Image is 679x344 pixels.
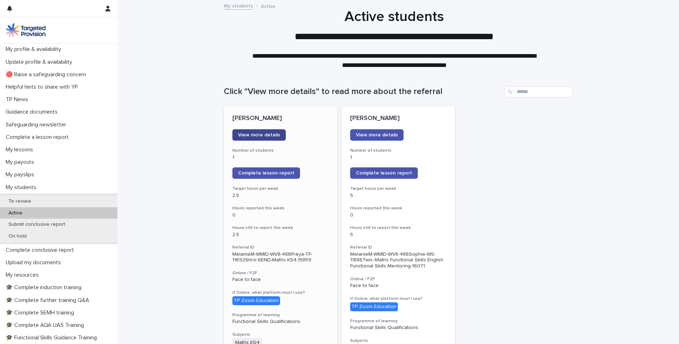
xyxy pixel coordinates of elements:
[6,23,46,37] img: M5nRWzHhSzIhMunXDL62
[350,276,447,282] h3: Online / F2F
[350,338,447,344] h3: Subjects
[350,251,447,269] p: MelanieM-WMID-WV8-486Sophie-WS-11886Two--Maths Functional Skills English Functional Skills Mentor...
[3,322,90,329] p: 🎓 Complete AQA UAS Training
[3,309,80,316] p: 🎓 Complete SEMH training
[3,171,40,178] p: My payslips
[3,334,102,341] p: 🎓 Functional Skills Guidance Training
[3,46,67,53] p: My profile & availability
[261,2,275,10] p: Active
[3,184,42,191] p: My students
[3,121,72,128] p: Safeguarding newsletter
[350,302,398,311] div: TP Zoom Education
[3,84,84,90] p: Helpful hints to share with YP
[232,115,329,123] p: [PERSON_NAME]
[3,221,71,228] p: Submit conclusive report
[3,247,80,254] p: Complete conclusive report
[350,129,404,141] a: View more details
[232,148,329,153] h3: Number of students
[3,272,44,278] p: My resources
[350,148,447,153] h3: Number of students
[350,115,447,123] p: [PERSON_NAME]
[3,210,28,216] p: Active
[356,171,412,176] span: Complete lesson report
[3,146,39,153] p: My lessons
[3,198,37,204] p: To review
[232,167,300,179] a: Complete lesson report
[232,186,329,192] h3: Target hours per week
[238,171,294,176] span: Complete lesson report
[350,186,447,192] h3: Target hours per week
[3,59,78,66] p: Update profile & availability
[350,245,447,250] h3: Referral ID
[3,233,32,239] p: On hold
[232,205,329,211] h3: Hours reported this week
[350,167,418,179] a: Complete lesson report
[350,193,447,199] p: 5
[232,290,329,296] h3: If Online, what platform must I use?
[232,319,329,325] p: Functional Skills Qualifications
[350,325,447,331] p: Functional Skills Qualifications
[350,318,447,324] h3: Programme of learning
[232,277,329,283] p: Face to face
[3,284,87,291] p: 🎓 Complete induction training
[232,245,329,250] h3: Referral ID
[3,297,95,304] p: 🎓 Complete further training Q&A
[224,1,253,10] a: My students
[232,212,329,218] p: 0
[350,212,447,218] p: 0
[224,87,502,97] h1: Click "View more details" to read more about the referral
[232,251,329,264] p: MelanieM-WMID-WV8-486Freya-TF-11692Shro-SEND-Maths KS4-15859
[3,159,40,166] p: My payouts
[238,132,280,137] span: View more details
[3,259,67,266] p: Upload my documents
[505,86,573,98] input: Search
[350,232,447,238] p: 5
[232,155,329,161] p: 1
[350,283,447,289] p: Face to face
[232,232,329,238] p: 2.5
[3,109,63,115] p: Guidance documents
[350,225,447,231] h3: Hours still to report this week
[350,296,447,302] h3: If Online, what platform must I use?
[3,96,34,103] p: TP News
[232,225,329,231] h3: Hours still to report this week
[232,296,280,305] div: TP Zoom Education
[3,71,92,78] p: 🔴 Raise a safeguarding concern
[232,332,329,338] h3: Subjects
[232,270,329,276] h3: Online / F2F
[3,134,74,141] p: Complete a lesson report
[350,205,447,211] h3: Hours reported this week
[350,155,447,161] p: 1
[232,312,329,318] h3: Programme of learning
[232,129,286,141] a: View more details
[220,8,569,25] h1: Active students
[232,193,329,199] p: 2.5
[356,132,398,137] span: View more details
